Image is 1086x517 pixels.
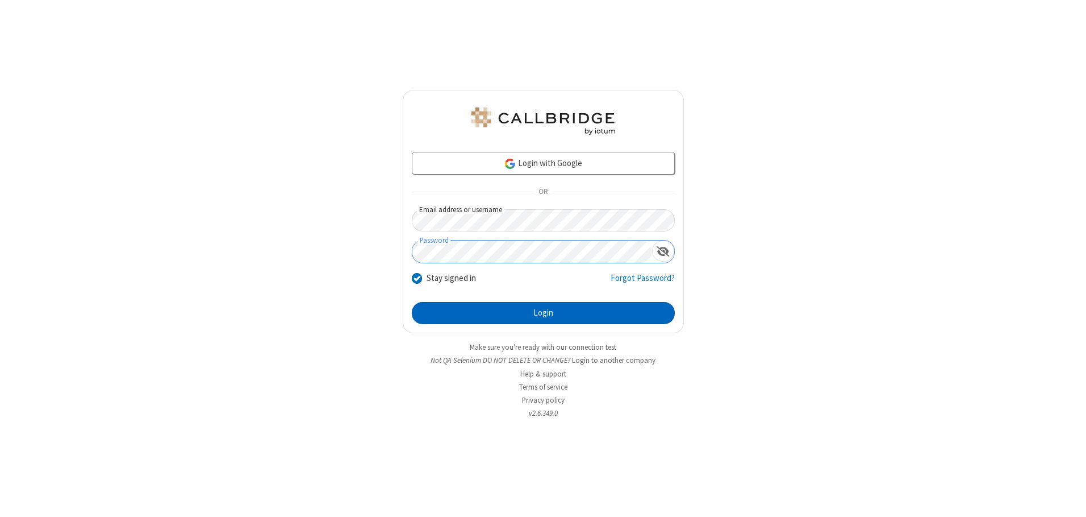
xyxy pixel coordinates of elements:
button: Login to another company [572,355,655,366]
a: Privacy policy [522,395,565,405]
a: Forgot Password? [611,272,675,293]
input: Password [412,241,652,263]
a: Help & support [520,369,566,379]
li: Not QA Selenium DO NOT DELETE OR CHANGE? [403,355,684,366]
div: Show password [652,241,674,262]
button: Login [412,302,675,325]
a: Make sure you're ready with our connection test [470,342,616,352]
img: QA Selenium DO NOT DELETE OR CHANGE [469,107,617,135]
input: Email address or username [412,209,675,231]
a: Terms of service [519,382,567,392]
label: Stay signed in [427,272,476,285]
span: OR [534,184,552,200]
li: v2.6.349.0 [403,408,684,419]
a: Login with Google [412,152,675,175]
img: google-icon.png [504,158,516,170]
